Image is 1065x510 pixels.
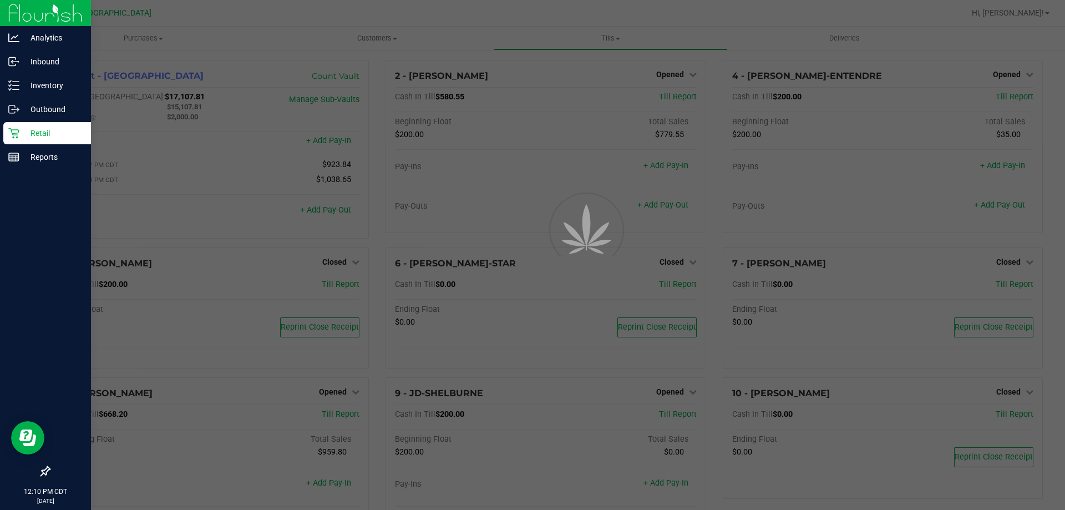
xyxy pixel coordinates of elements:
[8,128,19,139] inline-svg: Retail
[19,103,86,116] p: Outbound
[19,31,86,44] p: Analytics
[8,80,19,91] inline-svg: Inventory
[19,150,86,164] p: Reports
[11,421,44,455] iframe: Resource center
[5,497,86,505] p: [DATE]
[8,32,19,43] inline-svg: Analytics
[8,56,19,67] inline-svg: Inbound
[19,55,86,68] p: Inbound
[8,104,19,115] inline-svg: Outbound
[5,487,86,497] p: 12:10 PM CDT
[8,152,19,163] inline-svg: Reports
[19,79,86,92] p: Inventory
[19,127,86,140] p: Retail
